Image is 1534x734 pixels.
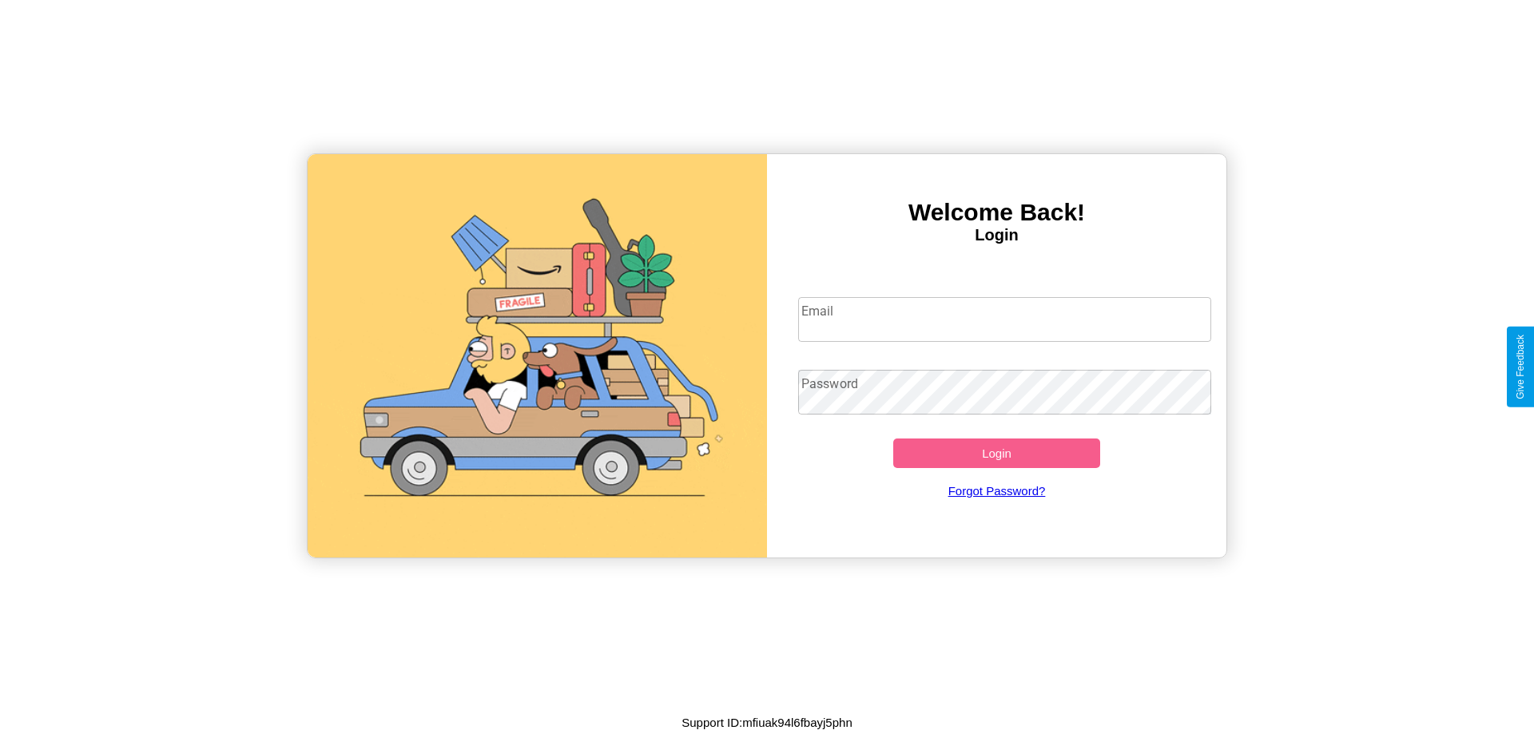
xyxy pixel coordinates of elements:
[767,199,1226,226] h3: Welcome Back!
[893,438,1100,468] button: Login
[790,468,1204,514] a: Forgot Password?
[767,226,1226,244] h4: Login
[682,712,852,733] p: Support ID: mfiuak94l6fbayj5phn
[308,154,767,557] img: gif
[1515,335,1526,399] div: Give Feedback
